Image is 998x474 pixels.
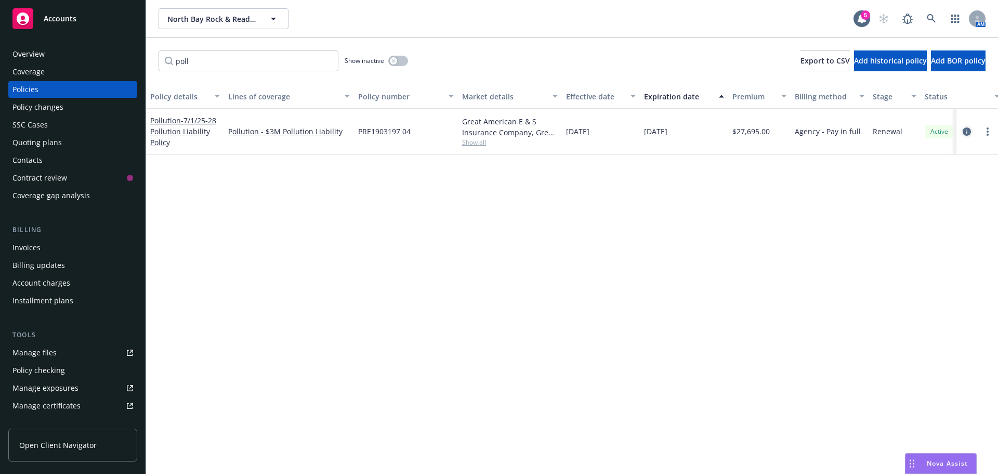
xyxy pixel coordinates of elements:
[228,126,350,137] a: Pollution - $3M Pollution Liability
[8,170,137,186] a: Contract review
[146,84,224,109] button: Policy details
[791,84,869,109] button: Billing method
[12,344,57,361] div: Manage files
[8,81,137,98] a: Policies
[150,91,208,102] div: Policy details
[228,91,338,102] div: Lines of coverage
[345,56,384,65] span: Show inactive
[12,46,45,62] div: Overview
[12,170,67,186] div: Contract review
[354,84,458,109] button: Policy number
[12,362,65,379] div: Policy checking
[8,292,137,309] a: Installment plans
[873,91,905,102] div: Stage
[462,91,546,102] div: Market details
[8,99,137,116] a: Policy changes
[640,84,728,109] button: Expiration date
[795,91,853,102] div: Billing method
[8,152,137,169] a: Contacts
[12,81,38,98] div: Policies
[8,275,137,291] a: Account charges
[981,125,994,138] a: more
[458,84,562,109] button: Market details
[12,415,65,432] div: Manage claims
[224,84,354,109] button: Lines of coverage
[566,126,589,137] span: [DATE]
[8,4,137,33] a: Accounts
[644,126,667,137] span: [DATE]
[462,138,558,147] span: Show all
[12,257,65,274] div: Billing updates
[854,56,927,66] span: Add historical policy
[644,91,713,102] div: Expiration date
[8,362,137,379] a: Policy checking
[929,127,950,136] span: Active
[861,10,870,20] div: 5
[44,15,76,23] span: Accounts
[12,99,63,116] div: Policy changes
[873,8,894,29] a: Start snowing
[19,440,97,451] span: Open Client Navigator
[873,126,902,137] span: Renewal
[800,50,850,71] button: Export to CSV
[728,84,791,109] button: Premium
[905,454,918,473] div: Drag to move
[854,50,927,71] button: Add historical policy
[905,453,977,474] button: Nova Assist
[150,116,216,147] a: Pollution
[869,84,921,109] button: Stage
[931,56,986,66] span: Add BOR policy
[732,126,770,137] span: $27,695.00
[921,8,942,29] a: Search
[12,380,78,396] div: Manage exposures
[12,239,41,256] div: Invoices
[12,398,81,414] div: Manage certificates
[12,187,90,204] div: Coverage gap analysis
[800,56,850,66] span: Export to CSV
[150,116,216,147] span: - 7/1/25-28 Pollution Liability Policy
[8,257,137,274] a: Billing updates
[897,8,918,29] a: Report a Bug
[8,330,137,340] div: Tools
[8,225,137,235] div: Billing
[8,117,137,133] a: SSC Cases
[795,126,861,137] span: Agency - Pay in full
[358,91,442,102] div: Policy number
[8,344,137,361] a: Manage files
[358,126,411,137] span: PRE1903197 04
[8,46,137,62] a: Overview
[12,275,70,291] div: Account charges
[931,50,986,71] button: Add BOR policy
[462,116,558,138] div: Great American E & S Insurance Company, Great American Insurance Group
[12,117,48,133] div: SSC Cases
[12,134,62,151] div: Quoting plans
[159,50,338,71] input: Filter by keyword...
[12,63,45,80] div: Coverage
[945,8,966,29] a: Switch app
[12,152,43,169] div: Contacts
[961,125,973,138] a: circleInformation
[562,84,640,109] button: Effective date
[927,459,968,468] span: Nova Assist
[732,91,775,102] div: Premium
[566,91,624,102] div: Effective date
[8,239,137,256] a: Invoices
[12,292,73,309] div: Installment plans
[8,63,137,80] a: Coverage
[167,14,257,24] span: North Bay Rock & Ready-Mix, Inc.
[8,134,137,151] a: Quoting plans
[8,415,137,432] a: Manage claims
[8,380,137,396] a: Manage exposures
[8,398,137,414] a: Manage certificates
[8,187,137,204] a: Coverage gap analysis
[159,8,288,29] button: North Bay Rock & Ready-Mix, Inc.
[925,91,988,102] div: Status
